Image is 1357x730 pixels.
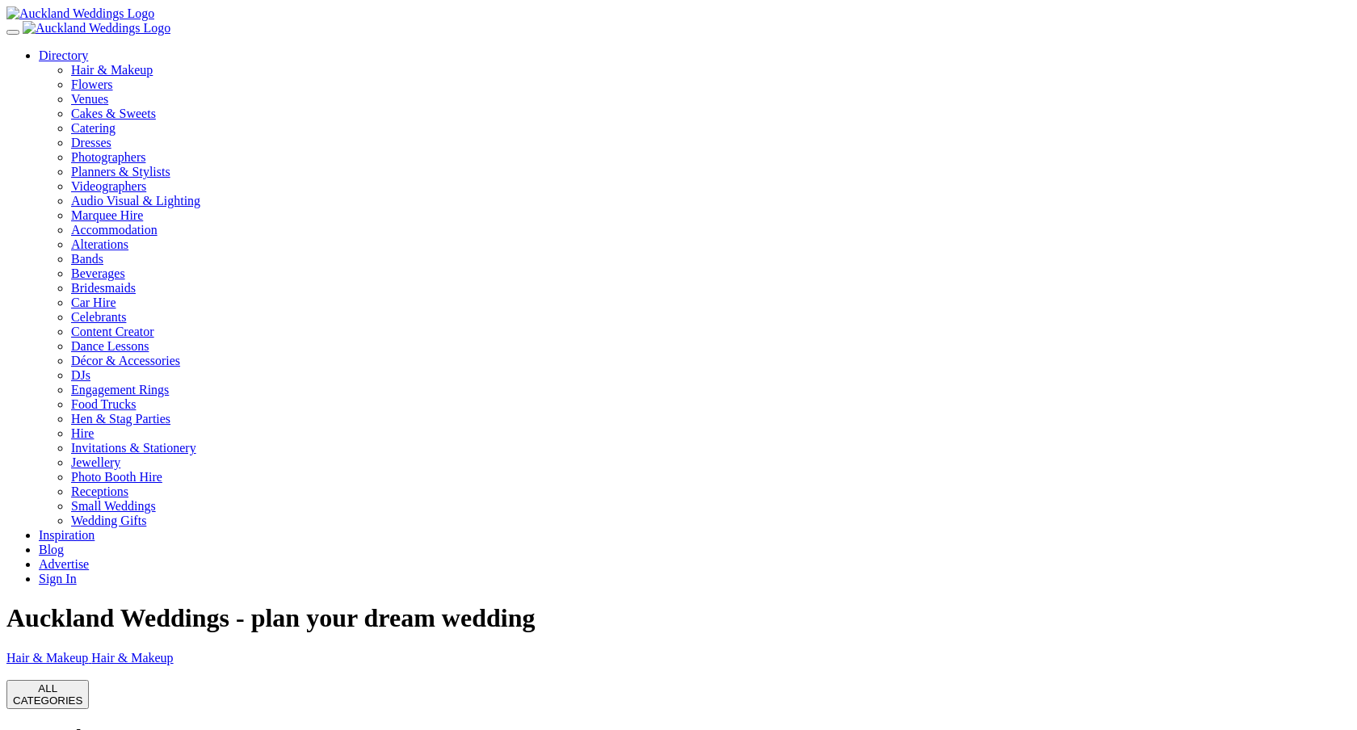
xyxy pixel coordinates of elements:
[91,651,173,665] span: Hair & Makeup
[71,412,170,426] a: Hen & Stag Parties
[71,455,120,469] a: Jewellery
[39,528,95,542] a: Inspiration
[71,441,196,455] a: Invitations & Stationery
[71,426,94,440] a: Hire
[71,194,1351,208] a: Audio Visual & Lighting
[6,603,1351,633] h1: Auckland Weddings - plan your dream wedding
[71,136,1351,150] a: Dresses
[71,179,1351,194] a: Videographers
[6,6,154,21] img: Auckland Weddings Logo
[71,310,126,324] a: Celebrants
[6,680,89,709] button: ALLCATEGORIES
[39,48,88,62] a: Directory
[71,150,1351,165] a: Photographers
[6,651,88,665] span: Hair & Makeup
[6,651,1351,665] swiper-slide: 1 / 12
[71,92,1351,107] a: Venues
[71,223,158,237] a: Accommodation
[71,339,149,353] a: Dance Lessons
[71,485,128,498] a: Receptions
[71,78,1351,92] a: Flowers
[71,266,125,280] a: Beverages
[23,21,170,36] img: Auckland Weddings Logo
[71,368,90,382] a: DJs
[71,165,1351,179] a: Planners & Stylists
[71,121,1351,136] a: Catering
[71,514,146,527] a: Wedding Gifts
[13,682,82,707] div: ALL CATEGORIES
[71,281,136,295] a: Bridesmaids
[39,572,77,585] a: Sign In
[6,651,1351,665] a: Hair & Makeup Hair & Makeup
[71,325,154,338] a: Content Creator
[71,63,1351,78] a: Hair & Makeup
[71,237,128,251] a: Alterations
[39,543,64,556] a: Blog
[71,296,116,309] a: Car Hire
[71,470,162,484] a: Photo Booth Hire
[71,354,180,367] a: Décor & Accessories
[71,107,1351,121] a: Cakes & Sweets
[6,30,19,35] button: Menu
[71,397,136,411] a: Food Trucks
[71,499,156,513] a: Small Weddings
[71,208,1351,223] a: Marquee Hire
[71,252,103,266] a: Bands
[71,383,169,396] a: Engagement Rings
[39,557,89,571] a: Advertise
